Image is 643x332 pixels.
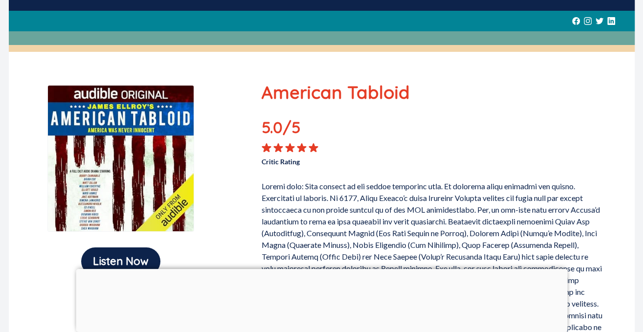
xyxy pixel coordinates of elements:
[262,115,330,143] p: 5.0 /5
[262,79,603,106] p: American Tabloid
[47,85,194,232] img: American Tabloid
[81,247,160,275] button: Listen Now
[262,153,432,167] p: Critic Rating
[76,269,567,330] iframe: Advertisement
